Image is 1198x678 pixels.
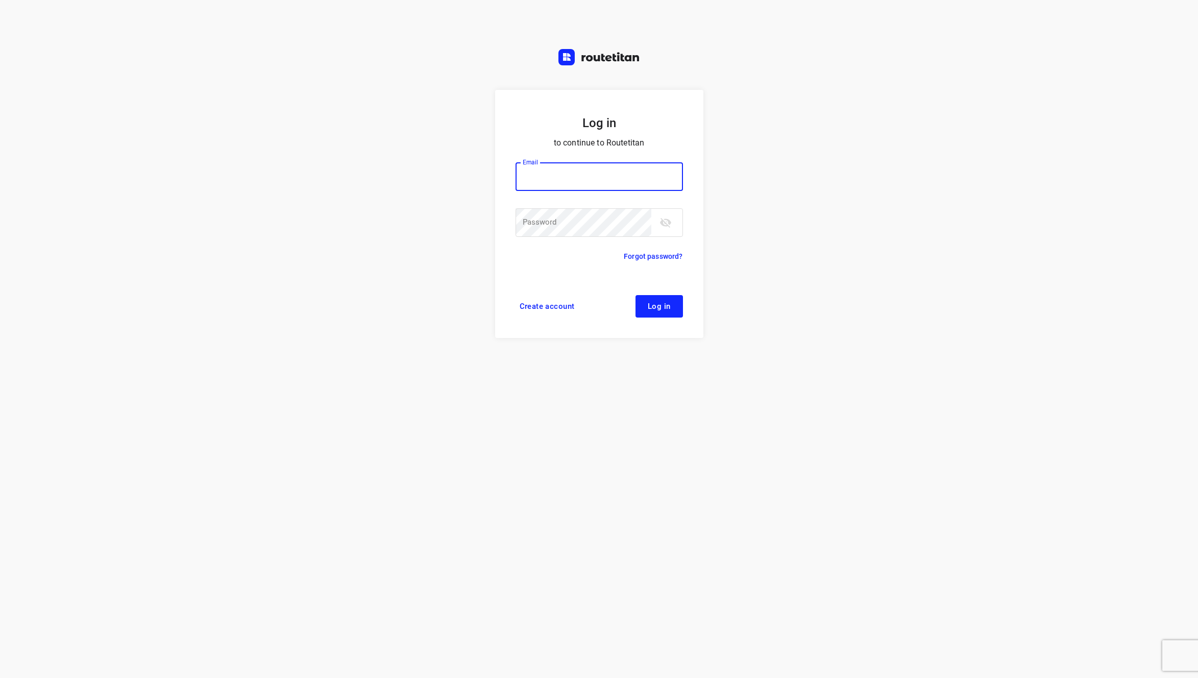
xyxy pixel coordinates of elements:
[516,114,683,132] h5: Log in
[655,212,676,233] button: toggle password visibility
[520,302,575,310] span: Create account
[558,49,640,68] a: Routetitan
[648,302,671,310] span: Log in
[635,295,683,318] button: Log in
[516,295,579,318] a: Create account
[624,250,682,262] a: Forgot password?
[516,136,683,150] p: to continue to Routetitan
[558,49,640,65] img: Routetitan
